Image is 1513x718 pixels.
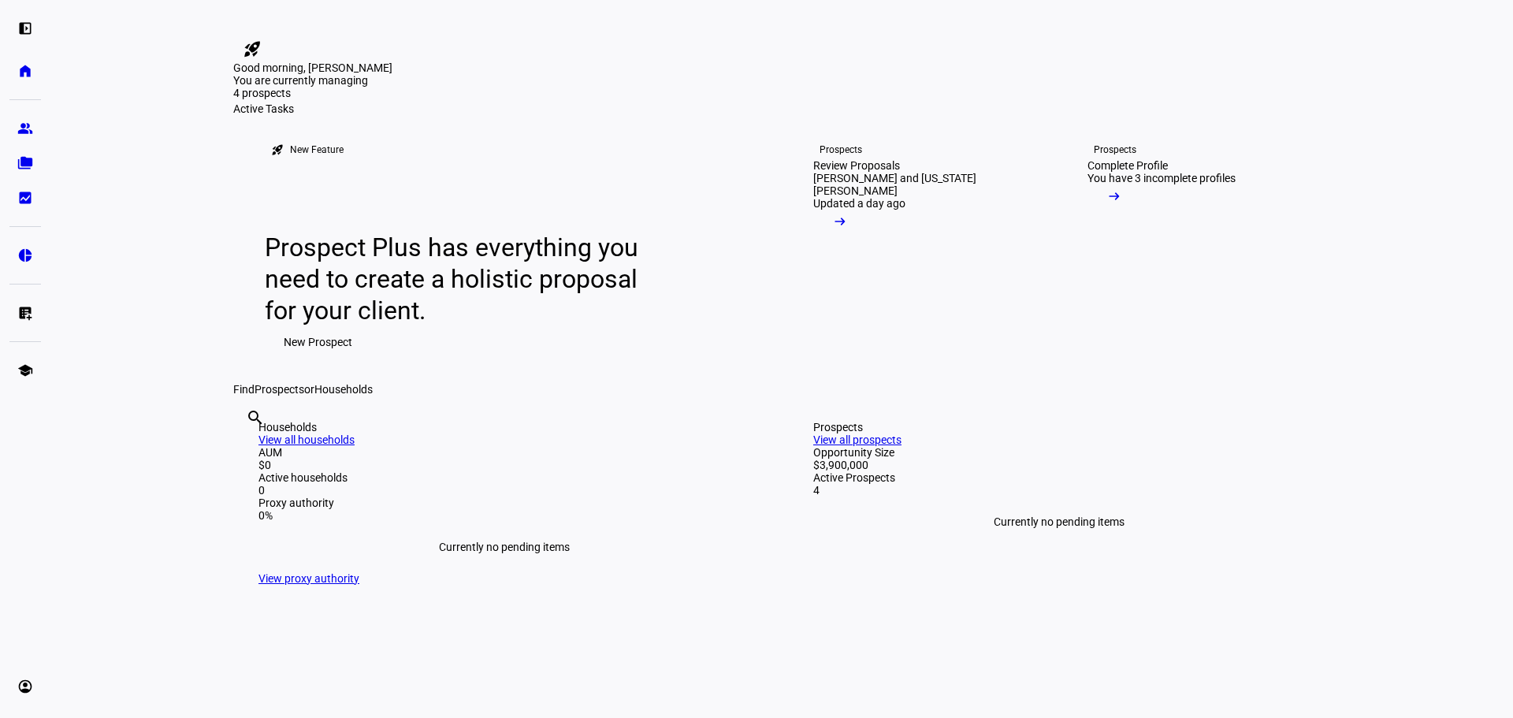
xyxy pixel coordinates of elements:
div: You have 3 incomplete profiles [1087,172,1236,184]
div: Households [258,421,750,433]
div: $3,900,000 [813,459,1305,471]
a: group [9,113,41,144]
eth-mat-symbol: list_alt_add [17,305,33,321]
a: pie_chart [9,240,41,271]
div: Active households [258,471,750,484]
mat-icon: arrow_right_alt [832,214,848,229]
div: AUM [258,446,750,459]
mat-icon: rocket_launch [271,143,284,156]
span: You are currently managing [233,74,368,87]
div: 0 [258,484,750,497]
eth-mat-symbol: account_circle [17,679,33,694]
div: Prospects [820,143,862,156]
div: 0% [258,509,750,522]
div: 4 prospects [233,87,391,99]
div: 4 [813,484,1305,497]
eth-mat-symbol: pie_chart [17,247,33,263]
a: ProspectsReview Proposals[PERSON_NAME] and [US_STATE][PERSON_NAME]Updated a day ago [788,115,1050,383]
mat-icon: arrow_right_alt [1106,188,1122,204]
div: Opportunity Size [813,446,1305,459]
div: Active Prospects [813,471,1305,484]
button: New Prospect [265,326,371,358]
div: Proxy authority [258,497,750,509]
span: Prospects [255,383,304,396]
eth-mat-symbol: bid_landscape [17,190,33,206]
div: Find or [233,383,1330,396]
span: Households [314,383,373,396]
div: Currently no pending items [258,522,750,572]
div: Prospects [1094,143,1136,156]
div: [PERSON_NAME] and [US_STATE][PERSON_NAME] [813,172,1024,197]
div: Updated a day ago [813,197,905,210]
eth-mat-symbol: folder_copy [17,155,33,171]
div: Complete Profile [1087,159,1168,172]
a: home [9,55,41,87]
a: View all households [258,433,355,446]
div: Good morning, [PERSON_NAME] [233,61,1330,74]
eth-mat-symbol: school [17,363,33,378]
div: Prospects [813,421,1305,433]
div: Active Tasks [233,102,1330,115]
eth-mat-symbol: left_panel_open [17,20,33,36]
a: bid_landscape [9,182,41,214]
eth-mat-symbol: home [17,63,33,79]
span: New Prospect [284,326,352,358]
a: folder_copy [9,147,41,179]
input: Enter name of prospect or household [246,430,249,448]
div: Currently no pending items [813,497,1305,547]
mat-icon: rocket_launch [243,39,262,58]
mat-icon: search [246,408,265,427]
a: View all prospects [813,433,901,446]
div: $0 [258,459,750,471]
a: ProspectsComplete ProfileYou have 3 incomplete profiles [1062,115,1324,383]
a: View proxy authority [258,572,359,585]
eth-mat-symbol: group [17,121,33,136]
div: New Feature [290,143,344,156]
div: Prospect Plus has everything you need to create a holistic proposal for your client. [265,232,653,326]
div: Review Proposals [813,159,900,172]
